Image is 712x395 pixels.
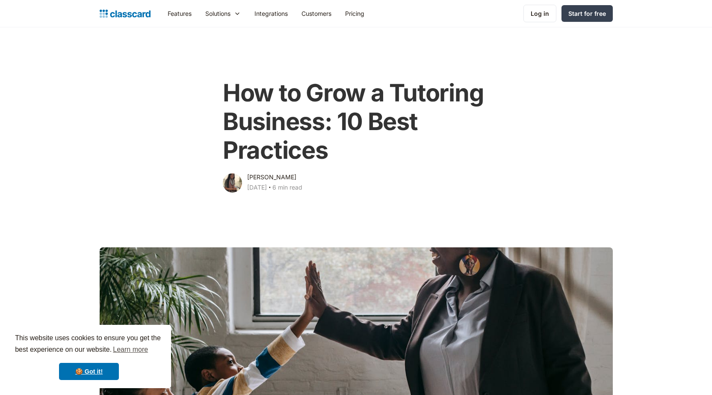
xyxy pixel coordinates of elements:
[247,172,296,182] div: [PERSON_NAME]
[15,333,163,356] span: This website uses cookies to ensure you get the best experience on our website.
[112,343,149,356] a: learn more about cookies
[100,8,151,20] a: home
[205,9,230,18] div: Solutions
[272,182,302,193] div: 6 min read
[523,5,556,22] a: Log in
[248,4,295,23] a: Integrations
[161,4,198,23] a: Features
[198,4,248,23] div: Solutions
[7,325,171,388] div: cookieconsent
[338,4,371,23] a: Pricing
[59,363,119,380] a: dismiss cookie message
[531,9,549,18] div: Log in
[568,9,606,18] div: Start for free
[267,182,272,194] div: ‧
[223,79,489,165] h1: How to Grow a Tutoring Business: 10 Best Practices
[247,182,267,193] div: [DATE]
[561,5,613,22] a: Start for free
[295,4,338,23] a: Customers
